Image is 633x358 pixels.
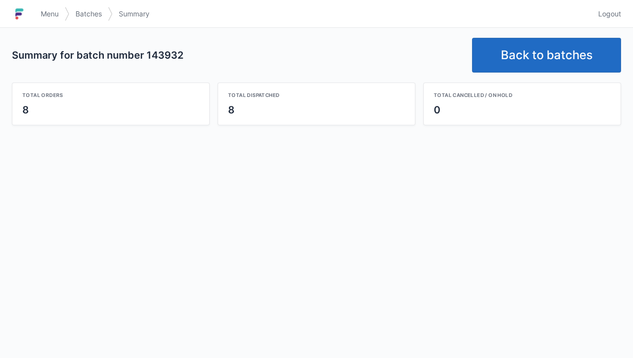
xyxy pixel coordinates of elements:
a: Menu [35,5,65,23]
span: Logout [598,9,621,19]
span: Summary [119,9,150,19]
a: Summary [113,5,156,23]
div: 8 [228,103,405,117]
div: 0 [434,103,611,117]
a: Batches [70,5,108,23]
div: 8 [22,103,199,117]
div: Total cancelled / on hold [434,91,611,99]
a: Back to batches [472,38,621,73]
a: Logout [592,5,621,23]
span: Batches [76,9,102,19]
span: Menu [41,9,59,19]
img: svg> [108,2,113,26]
h2: Summary for batch number 143932 [12,48,464,62]
div: Total orders [22,91,199,99]
img: logo-small.jpg [12,6,27,22]
div: Total dispatched [228,91,405,99]
img: svg> [65,2,70,26]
